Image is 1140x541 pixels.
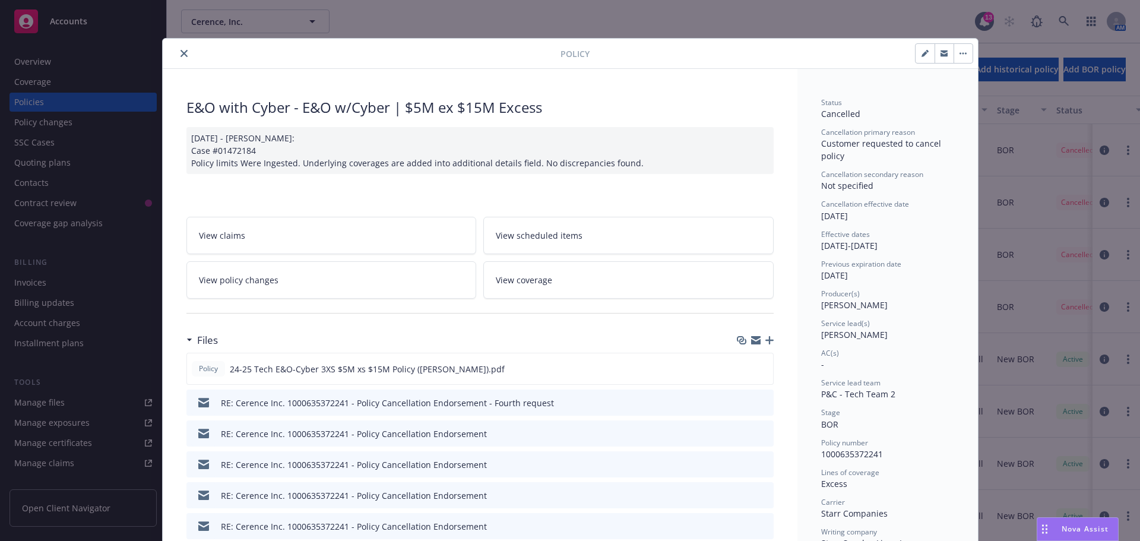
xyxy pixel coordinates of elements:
h3: Files [197,333,218,348]
a: View scheduled items [483,217,774,254]
div: RE: Cerence Inc. 1000635372241 - Policy Cancellation Endorsement [221,520,487,533]
button: download file [739,363,748,375]
span: [PERSON_NAME] [821,329,888,340]
a: View claims [186,217,477,254]
span: Effective dates [821,229,870,239]
div: [DATE] - [DATE] [821,229,954,252]
button: preview file [758,458,769,471]
button: preview file [758,397,769,409]
button: close [177,46,191,61]
span: View claims [199,229,245,242]
a: View coverage [483,261,774,299]
span: Stage [821,407,840,417]
button: preview file [758,428,769,440]
div: [DATE] - [PERSON_NAME]: Case #01472184 Policy limits Were Ingested. Underlying coverages are adde... [186,127,774,174]
span: Producer(s) [821,289,860,299]
button: download file [739,458,749,471]
span: View coverage [496,274,552,286]
span: Service lead(s) [821,318,870,328]
button: preview file [758,489,769,502]
span: Starr Companies [821,508,888,519]
span: BOR [821,419,838,430]
span: Nova Assist [1062,524,1109,534]
button: preview file [758,363,768,375]
button: preview file [758,520,769,533]
span: [DATE] [821,270,848,281]
span: [DATE] [821,210,848,222]
span: Policy number [821,438,868,448]
span: View policy changes [199,274,278,286]
button: download file [739,428,749,440]
div: Drag to move [1037,518,1052,540]
div: Files [186,333,218,348]
span: 1000635372241 [821,448,883,460]
span: Status [821,97,842,107]
button: download file [739,397,749,409]
span: Lines of coverage [821,467,879,477]
span: Excess [821,478,847,489]
span: Not specified [821,180,873,191]
span: [PERSON_NAME] [821,299,888,311]
span: Cancelled [821,108,860,119]
span: Writing company [821,527,877,537]
button: Nova Assist [1037,517,1119,541]
div: RE: Cerence Inc. 1000635372241 - Policy Cancellation Endorsement - Fourth request [221,397,554,409]
span: View scheduled items [496,229,582,242]
span: Policy [560,48,590,60]
span: AC(s) [821,348,839,358]
span: Policy [197,363,220,374]
span: Cancellation primary reason [821,127,915,137]
span: 24-25 Tech E&O-Cyber 3XS $5M xs $15M Policy ([PERSON_NAME]).pdf [230,363,505,375]
span: Customer requested to cancel policy [821,138,943,162]
div: RE: Cerence Inc. 1000635372241 - Policy Cancellation Endorsement [221,489,487,502]
div: E&O with Cyber - E&O w/Cyber | $5M ex $15M Excess [186,97,774,118]
span: P&C - Tech Team 2 [821,388,895,400]
a: View policy changes [186,261,477,299]
span: Previous expiration date [821,259,901,269]
span: Carrier [821,497,845,507]
div: RE: Cerence Inc. 1000635372241 - Policy Cancellation Endorsement [221,458,487,471]
span: Cancellation effective date [821,199,909,209]
div: RE: Cerence Inc. 1000635372241 - Policy Cancellation Endorsement [221,428,487,440]
span: - [821,359,824,370]
button: download file [739,489,749,502]
span: Service lead team [821,378,881,388]
button: download file [739,520,749,533]
span: Cancellation secondary reason [821,169,923,179]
